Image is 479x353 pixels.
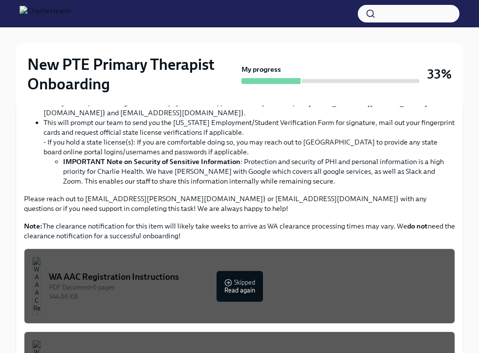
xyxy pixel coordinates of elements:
[24,222,43,230] strong: Note:
[407,222,428,230] strong: do not
[63,157,240,166] strong: IMPORTANT Note on Security of Sensitive Information
[32,257,41,315] img: WA AAC Registration Instructions
[24,221,455,241] p: The clearance notification for this item will likely take weeks to arrive as WA clearance process...
[49,271,447,283] div: WA AAC Registration Instructions
[24,249,455,324] button: WA AAC Registration InstructionsPDF Document•6 pages344.66 KBSkippedRead again
[24,194,455,213] p: Please reach out to [EMAIL_ADDRESS][PERSON_NAME][DOMAIN_NAME]} or [EMAIL_ADDRESS][DOMAIN_NAME]} w...
[20,6,71,21] img: CharlieHealth
[27,55,238,94] h2: New PTE Primary Therapist Onboarding
[241,64,281,74] strong: My progress
[427,65,452,83] h3: 33%
[44,98,455,118] li: Once you complete the registration and payment online, please email your receipt to [EMAIL_ADDRES...
[49,292,447,301] div: 344.66 KB
[63,157,455,186] li: : Protection and security of PHI and personal information is a high priority for Charlie Health. ...
[44,118,455,186] li: This will prompt our team to send you the [US_STATE] Employment/Student Verification Form for sig...
[49,283,447,292] div: PDF Document • 6 pages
